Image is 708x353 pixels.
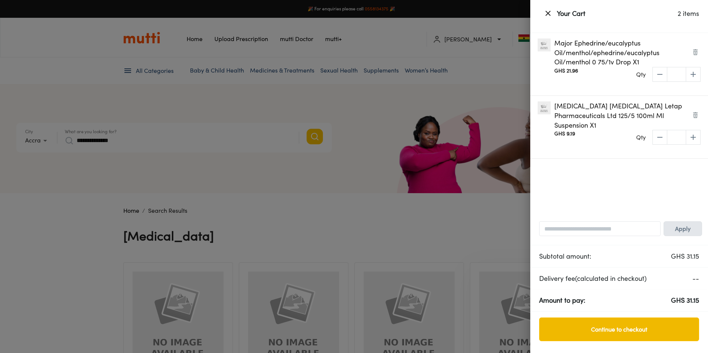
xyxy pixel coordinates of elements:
button: Continue to checkout [539,317,699,341]
div: GHS 9.19 [554,130,575,153]
img: Flucloxacillin Flucloxacillin Letap Pharmaceuticals Ltd 125/5 100ml Ml Suspension X1 [538,101,551,114]
div: GHS 21.96 [554,67,578,90]
p: [MEDICAL_DATA] [MEDICAL_DATA] Letap Pharmaceuticals Ltd 125/5 100ml Ml Suspension X1 [554,101,686,130]
span: increase [686,130,701,145]
p: Delivery fee (calculated in checkout) [539,273,675,283]
p: Qty [636,133,646,142]
p: -- [692,273,699,283]
p: Your Cart [557,9,585,19]
img: Remove Product [692,112,698,118]
p: GHS 31.15 [671,251,699,261]
span: Continue to checkout [547,324,691,334]
img: Major Ephedrine/eucalyptus Oil/menthol/ephedrine/eucalyptus Oil/menthol 0 75/1v Drop X1 [538,38,551,51]
p: 2 items [678,9,699,19]
p: Subtotal amount: [539,251,591,261]
p: Major Ephedrine/eucalyptus Oil/menthol/ephedrine/eucalyptus Oil/menthol 0 75/1v Drop X1 [554,38,686,67]
p: Amount to pay: [539,295,585,305]
p: GHS 31.15 [671,295,699,305]
span: increase [686,67,701,82]
p: Qty [636,70,646,79]
img: Remove Product [692,49,698,55]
